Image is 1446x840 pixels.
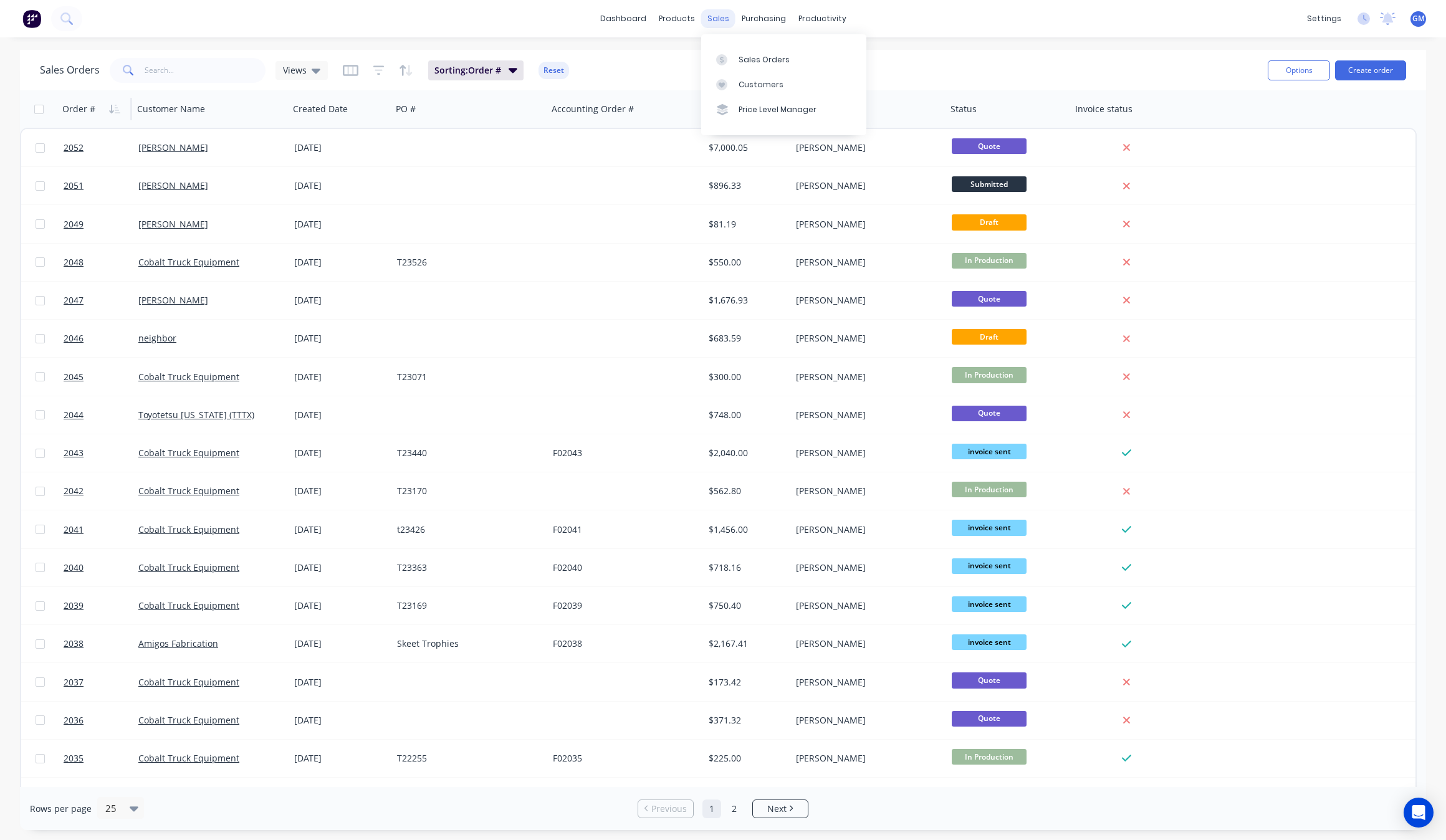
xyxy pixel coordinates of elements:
[792,9,853,28] div: productivity
[396,103,416,115] div: PO #
[64,625,138,662] a: 2038
[709,409,782,421] div: $748.00
[138,714,239,726] a: Cobalt Truck Equipment
[64,587,138,624] a: 2039
[553,561,691,574] div: F02040
[952,672,1027,688] span: Quote
[952,138,1027,154] span: Quote
[64,702,138,739] a: 2036
[709,447,782,459] div: $2,040.00
[138,523,239,535] a: Cobalt Truck Equipment
[1075,103,1132,115] div: Invoice status
[138,294,208,306] a: [PERSON_NAME]
[138,447,239,459] a: Cobalt Truck Equipment
[709,599,782,612] div: $750.40
[796,523,934,536] div: [PERSON_NAME]
[709,676,782,689] div: $173.42
[709,485,782,497] div: $562.80
[709,714,782,727] div: $371.32
[796,447,934,459] div: [PERSON_NAME]
[952,558,1027,574] span: invoice sent
[709,141,782,154] div: $7,000.05
[753,803,808,815] a: Next page
[64,637,84,650] span: 2038
[64,244,138,281] a: 2048
[633,799,813,818] ul: Pagination
[283,64,307,77] span: Views
[434,64,501,77] span: Sorting: Order #
[64,396,138,434] a: 2044
[64,599,84,612] span: 2039
[138,218,208,230] a: [PERSON_NAME]
[294,714,387,727] div: [DATE]
[64,472,138,510] a: 2042
[397,371,535,383] div: T23071
[64,141,84,154] span: 2052
[64,282,138,319] a: 2047
[701,47,866,72] a: Sales Orders
[638,803,693,815] a: Previous page
[725,799,744,818] a: Page 2
[64,358,138,396] a: 2045
[709,332,782,345] div: $683.59
[397,752,535,765] div: T22255
[294,409,387,421] div: [DATE]
[294,599,387,612] div: [DATE]
[397,485,535,497] div: T23170
[952,406,1027,421] span: Quote
[64,206,138,243] a: 2049
[709,637,782,650] div: $2,167.41
[952,253,1027,269] span: In Production
[64,714,84,727] span: 2036
[952,711,1027,727] span: Quote
[138,371,239,383] a: Cobalt Truck Equipment
[952,176,1027,192] span: Submitted
[952,596,1027,612] span: invoice sent
[1404,798,1434,828] div: Open Intercom Messenger
[294,332,387,345] div: [DATE]
[138,752,239,764] a: Cobalt Truck Equipment
[709,294,782,307] div: $1,676.93
[796,561,934,574] div: [PERSON_NAME]
[294,447,387,459] div: [DATE]
[397,256,535,269] div: T23526
[1335,60,1406,80] button: Create order
[397,637,535,650] div: Skeet Trophies
[64,676,84,689] span: 2037
[64,409,84,421] span: 2044
[952,520,1027,535] span: invoice sent
[702,799,721,818] a: Page 1 is your current page
[1412,13,1425,24] span: GM
[64,179,84,192] span: 2051
[796,332,934,345] div: [PERSON_NAME]
[553,447,691,459] div: F02043
[952,329,1027,345] span: Draft
[1268,60,1330,80] button: Options
[701,9,735,28] div: sales
[64,332,84,345] span: 2046
[138,561,239,573] a: Cobalt Truck Equipment
[64,523,84,536] span: 2041
[796,371,934,383] div: [PERSON_NAME]
[796,256,934,269] div: [PERSON_NAME]
[952,291,1027,307] span: Quote
[709,256,782,269] div: $550.00
[796,218,934,231] div: [PERSON_NAME]
[709,752,782,765] div: $225.00
[653,9,701,28] div: products
[138,332,176,344] a: neighbor
[145,58,266,83] input: Search...
[796,179,934,192] div: [PERSON_NAME]
[294,637,387,650] div: [DATE]
[64,740,138,777] a: 2035
[40,64,100,76] h1: Sales Orders
[30,803,92,815] span: Rows per page
[294,485,387,497] div: [DATE]
[64,294,84,307] span: 2047
[22,9,41,28] img: Factory
[709,561,782,574] div: $718.16
[138,676,239,688] a: Cobalt Truck Equipment
[950,103,977,115] div: Status
[952,634,1027,650] span: invoice sent
[62,103,95,115] div: Order #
